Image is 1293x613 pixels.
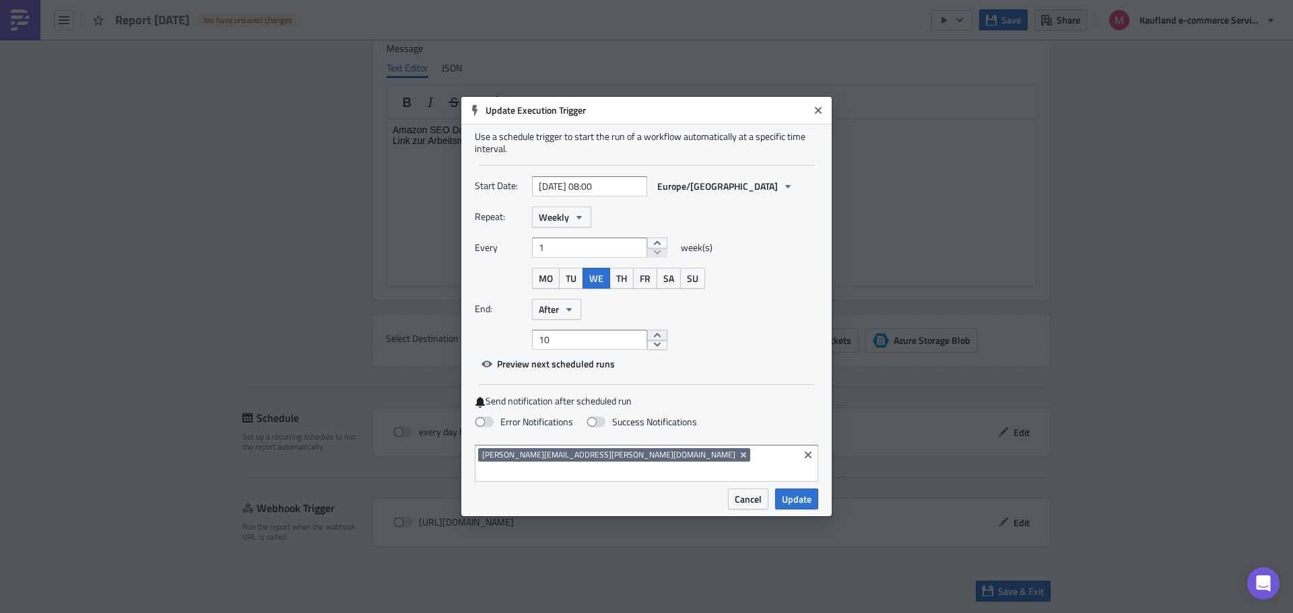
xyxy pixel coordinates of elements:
span: MO [539,271,553,285]
body: Rich Text Area. Press ALT-0 for help. [5,5,643,27]
button: Clear selected items [800,447,816,463]
span: Cancel [735,492,762,506]
input: YYYY-MM-DD HH:mm [532,176,647,196]
button: After [532,299,581,320]
span: Preview next scheduled runs [497,357,615,371]
button: decrement [647,340,667,351]
button: Update [775,489,818,509]
span: After [539,302,559,316]
div: Open Intercom Messenger [1247,567,1280,600]
span: SU [687,271,698,285]
span: Update [782,492,811,506]
span: Weekly [539,210,569,224]
h6: Update Execution Trigger [486,104,809,116]
button: MO [532,268,560,289]
label: Send notification after scheduled run [475,395,818,408]
span: Europe/[GEOGRAPHIC_DATA] [657,179,778,193]
button: Preview next scheduled runs [475,353,622,374]
button: Europe/[GEOGRAPHIC_DATA] [651,176,800,196]
button: increment [647,330,667,340]
button: increment [647,238,667,248]
button: TU [559,268,583,289]
button: Remove Tag [738,448,750,462]
label: Start Date: [475,176,525,196]
label: Repeat: [475,207,525,227]
span: week(s) [681,238,712,258]
span: SA [663,271,674,285]
p: Amazon SEO Dashboard Link zur Arbeitsmappe: [URL][DOMAIN_NAME] :seolicious: [5,5,643,27]
button: Weekly [532,207,591,227]
span: TU [566,271,576,285]
span: TH [616,271,627,285]
button: decrement [647,248,667,258]
button: SU [680,268,705,289]
span: WE [589,271,603,285]
label: End: [475,299,525,319]
button: FR [633,268,657,289]
div: Use a schedule trigger to start the run of a workflow automatically at a specific time interval. [475,131,818,155]
button: TH [609,268,634,289]
button: Cancel [728,489,768,509]
label: Every [475,238,525,258]
span: FR [640,271,651,285]
label: Error Notifications [475,416,573,428]
button: WE [583,268,610,289]
span: [PERSON_NAME][EMAIL_ADDRESS][PERSON_NAME][DOMAIN_NAME] [482,449,735,460]
button: Close [808,100,828,120]
button: SA [657,268,681,289]
label: Success Notifications [587,416,697,428]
